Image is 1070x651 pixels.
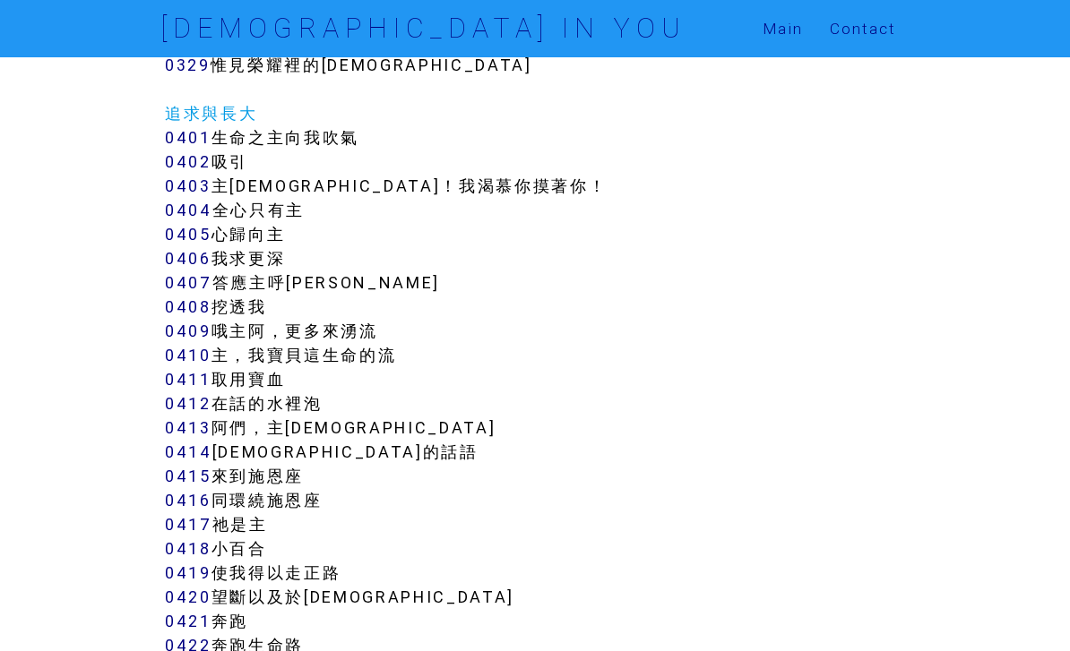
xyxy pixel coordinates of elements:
a: 0418 [165,538,211,559]
a: 0403 [165,176,211,196]
a: 0404 [165,200,212,220]
a: 0415 [165,466,211,486]
a: 0329 [165,55,211,75]
a: 0401 [165,127,211,148]
a: 0414 [165,441,212,462]
a: 0408 [165,296,211,317]
a: 0402 [165,151,211,172]
a: 0420 [165,587,211,607]
a: 0407 [165,272,212,293]
a: 0419 [165,562,211,583]
a: 追求與長大 [165,103,257,124]
a: 0416 [165,490,211,510]
a: 0417 [165,514,212,535]
a: 0412 [165,393,211,414]
a: 0413 [165,417,211,438]
iframe: Chat [994,570,1057,638]
a: 0411 [165,369,211,390]
a: 0406 [165,248,211,269]
a: 0410 [165,345,211,365]
a: 0405 [165,224,211,244]
a: 0409 [165,321,211,341]
a: 0421 [165,611,211,631]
